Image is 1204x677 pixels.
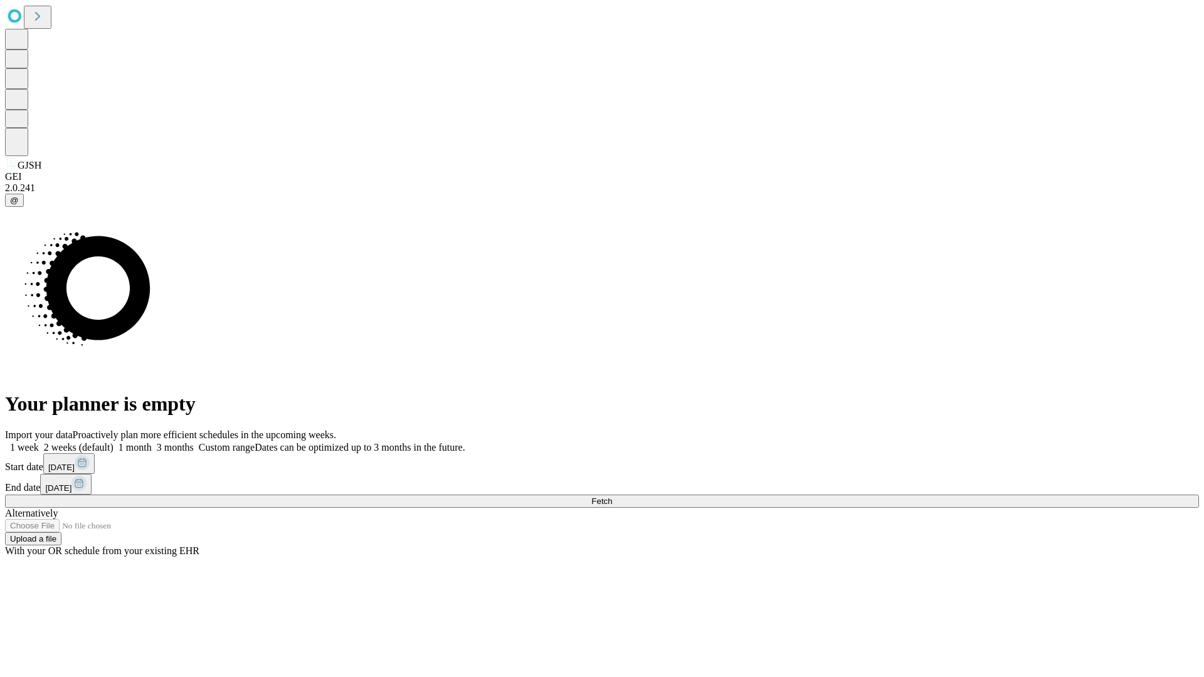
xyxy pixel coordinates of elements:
span: 3 months [157,442,194,453]
div: GEI [5,171,1199,182]
span: With your OR schedule from your existing EHR [5,545,199,556]
span: 1 month [119,442,152,453]
button: Fetch [5,495,1199,508]
button: Upload a file [5,532,61,545]
span: Dates can be optimized up to 3 months in the future. [255,442,465,453]
div: 2.0.241 [5,182,1199,194]
div: End date [5,474,1199,495]
button: [DATE] [43,453,95,474]
span: [DATE] [48,463,75,472]
button: @ [5,194,24,207]
span: Alternatively [5,508,58,518]
span: Fetch [591,496,612,506]
span: Proactively plan more efficient schedules in the upcoming weeks. [73,429,336,440]
span: GJSH [18,160,41,171]
span: 2 weeks (default) [44,442,114,453]
h1: Your planner is empty [5,392,1199,416]
div: Start date [5,453,1199,474]
span: Import your data [5,429,73,440]
span: @ [10,196,19,205]
button: [DATE] [40,474,92,495]
span: Custom range [199,442,255,453]
span: [DATE] [45,483,71,493]
span: 1 week [10,442,39,453]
